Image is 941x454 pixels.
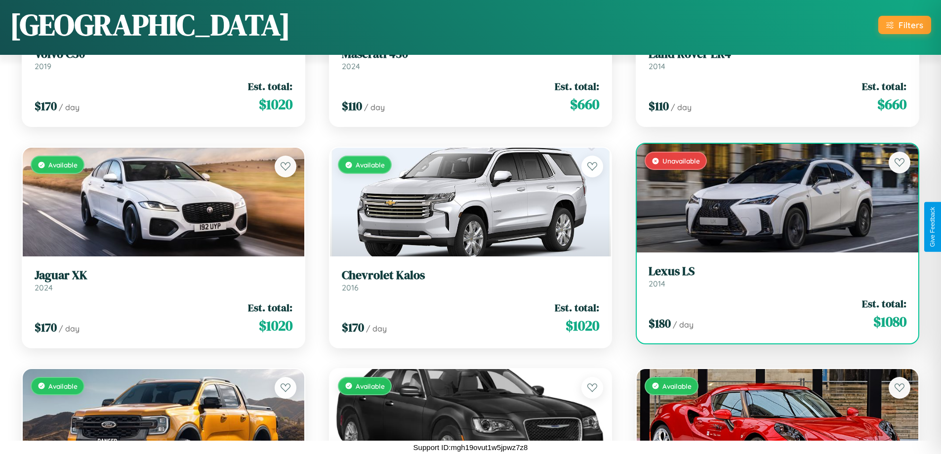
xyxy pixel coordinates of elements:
h3: Lexus LS [649,264,906,279]
span: 2016 [342,283,359,292]
span: $ 1020 [566,316,599,335]
span: Available [662,382,692,390]
span: 2019 [35,61,51,71]
h3: Chevrolet Kalos [342,268,600,283]
span: $ 660 [877,94,906,114]
p: Support ID: mgh19ovut1w5jpwz7z8 [413,441,528,454]
span: Est. total: [555,79,599,93]
span: 2014 [649,61,665,71]
a: Jaguar XK2024 [35,268,292,292]
span: $ 170 [342,319,364,335]
a: Chevrolet Kalos2016 [342,268,600,292]
span: $ 180 [649,315,671,331]
h3: Jaguar XK [35,268,292,283]
span: Available [48,161,78,169]
div: Filters [899,20,923,30]
span: Available [356,382,385,390]
span: $ 110 [342,98,362,114]
span: $ 1080 [873,312,906,331]
span: / day [673,320,694,330]
span: Est. total: [248,79,292,93]
span: $ 110 [649,98,669,114]
span: / day [59,102,80,112]
span: $ 1020 [259,316,292,335]
span: Unavailable [662,157,700,165]
button: Filters [878,16,931,34]
span: 2024 [35,283,53,292]
span: Available [356,161,385,169]
a: Lexus LS2014 [649,264,906,289]
a: Maserati 4302024 [342,47,600,71]
span: / day [364,102,385,112]
span: Est. total: [862,79,906,93]
span: / day [366,324,387,333]
span: 2024 [342,61,360,71]
span: Est. total: [862,296,906,311]
span: $ 1020 [259,94,292,114]
div: Give Feedback [929,207,936,247]
span: Available [48,382,78,390]
a: Volvo C302019 [35,47,292,71]
a: Land Rover LR42014 [649,47,906,71]
h1: [GEOGRAPHIC_DATA] [10,4,290,45]
span: $ 660 [570,94,599,114]
span: / day [59,324,80,333]
span: $ 170 [35,319,57,335]
span: 2014 [649,279,665,289]
span: / day [671,102,692,112]
span: $ 170 [35,98,57,114]
span: Est. total: [555,300,599,315]
span: Est. total: [248,300,292,315]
